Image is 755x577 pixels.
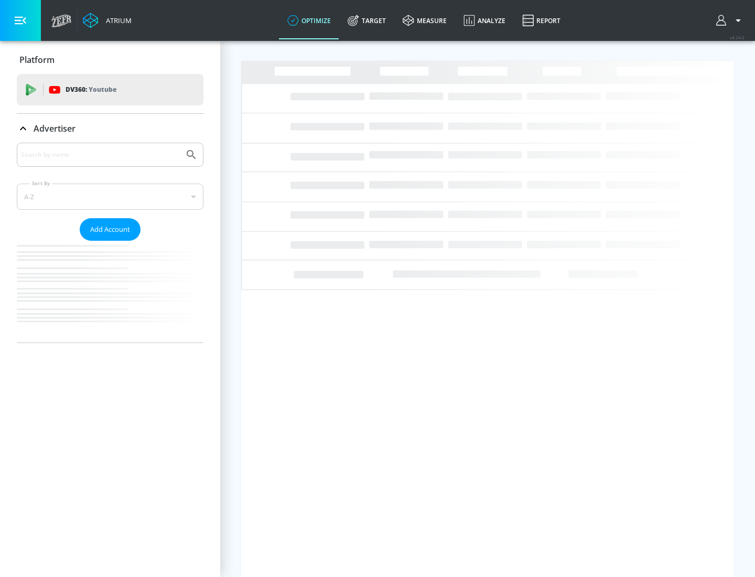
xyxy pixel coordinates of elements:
[21,148,180,162] input: Search by name
[90,223,130,236] span: Add Account
[17,74,203,105] div: DV360: Youtube
[394,2,455,39] a: measure
[279,2,339,39] a: optimize
[17,241,203,343] nav: list of Advertiser
[17,45,203,74] div: Platform
[17,114,203,143] div: Advertiser
[514,2,569,39] a: Report
[30,180,52,187] label: Sort By
[455,2,514,39] a: Analyze
[83,13,132,28] a: Atrium
[102,16,132,25] div: Atrium
[19,54,55,66] p: Platform
[730,35,745,40] span: v 4.24.0
[17,143,203,343] div: Advertiser
[66,84,116,95] p: DV360:
[339,2,394,39] a: Target
[80,218,141,241] button: Add Account
[34,123,75,134] p: Advertiser
[89,84,116,95] p: Youtube
[17,184,203,210] div: A-Z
